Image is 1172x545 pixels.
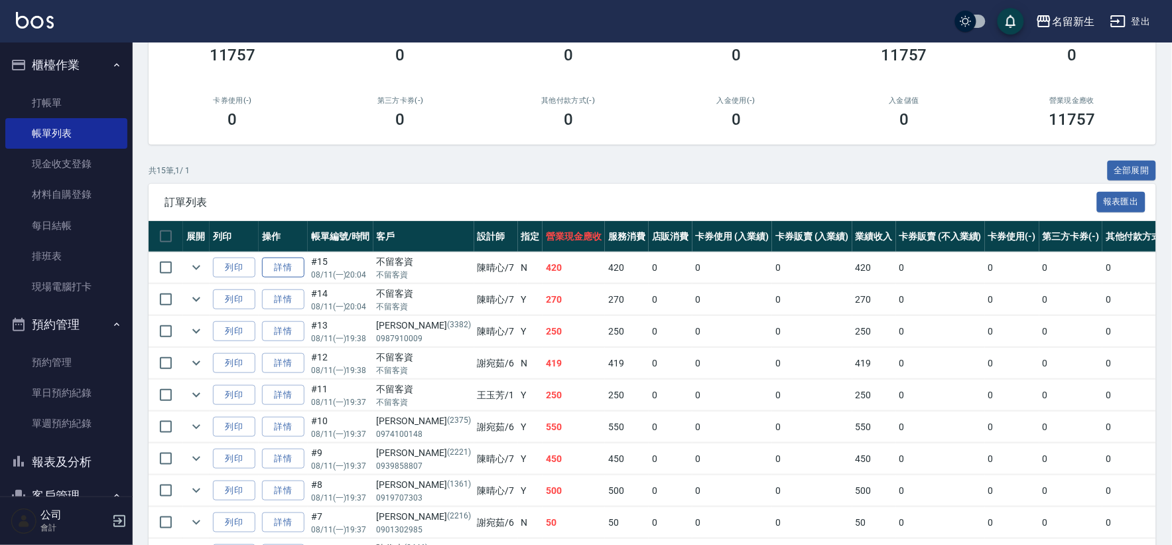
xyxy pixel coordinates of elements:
[5,149,127,179] a: 現金收支登錄
[518,412,543,443] td: Y
[474,507,518,538] td: 謝宛茹 /6
[213,449,255,469] button: 列印
[40,522,108,534] p: 會計
[377,382,471,396] div: 不留客資
[262,353,304,374] a: 詳情
[649,380,692,411] td: 0
[377,319,471,333] div: [PERSON_NAME]
[1039,252,1103,283] td: 0
[186,258,206,277] button: expand row
[1039,412,1103,443] td: 0
[649,284,692,315] td: 0
[518,380,543,411] td: Y
[377,524,471,536] p: 0901302985
[852,507,896,538] td: 50
[1039,507,1103,538] td: 0
[1039,380,1103,411] td: 0
[186,385,206,405] button: expand row
[308,252,373,283] td: #15
[5,445,127,479] button: 報表及分析
[852,348,896,379] td: 419
[692,284,773,315] td: 0
[605,412,649,443] td: 550
[396,110,405,129] h3: 0
[998,8,1024,35] button: save
[985,252,1039,283] td: 0
[377,396,471,408] p: 不留客資
[649,252,692,283] td: 0
[985,284,1039,315] td: 0
[5,210,127,241] a: 每日結帳
[543,284,605,315] td: 270
[896,380,985,411] td: 0
[164,96,300,105] h2: 卡券使用(-)
[213,289,255,310] button: 列印
[377,333,471,345] p: 0987910009
[262,481,304,501] a: 詳情
[5,118,127,149] a: 帳單列表
[474,443,518,475] td: 陳晴心 /7
[543,412,605,443] td: 550
[649,316,692,347] td: 0
[164,196,1097,209] span: 訂單列表
[985,475,1039,506] td: 0
[447,446,471,460] p: (2221)
[377,446,471,460] div: [PERSON_NAME]
[896,284,985,315] td: 0
[852,443,896,475] td: 450
[852,475,896,506] td: 500
[985,507,1039,538] td: 0
[447,414,471,428] p: (2375)
[186,481,206,501] button: expand row
[1039,443,1103,475] td: 0
[692,221,773,252] th: 卡券使用 (入業績)
[377,492,471,504] p: 0919707303
[5,479,127,513] button: 客戶管理
[896,348,985,379] td: 0
[311,269,370,281] p: 08/11 (一) 20:04
[474,412,518,443] td: 謝宛茹 /6
[518,507,543,538] td: N
[5,241,127,272] a: 排班表
[899,110,909,129] h3: 0
[262,289,304,310] a: 詳情
[896,443,985,475] td: 0
[518,221,543,252] th: 指定
[183,221,210,252] th: 展開
[186,417,206,437] button: expand row
[649,348,692,379] td: 0
[5,179,127,210] a: 材料自購登錄
[1039,221,1103,252] th: 第三方卡券(-)
[852,316,896,347] td: 250
[447,510,471,524] p: (2216)
[11,508,37,534] img: Person
[518,284,543,315] td: Y
[692,443,773,475] td: 0
[649,475,692,506] td: 0
[311,364,370,376] p: 08/11 (一) 19:38
[186,321,206,341] button: expand row
[732,46,741,64] h3: 0
[311,396,370,408] p: 08/11 (一) 19:37
[692,380,773,411] td: 0
[377,428,471,440] p: 0974100148
[1039,348,1103,379] td: 0
[692,252,773,283] td: 0
[474,252,518,283] td: 陳晴心 /7
[896,252,985,283] td: 0
[1052,13,1094,30] div: 名留新生
[896,221,985,252] th: 卡券販賣 (不入業績)
[1049,110,1096,129] h3: 11757
[985,316,1039,347] td: 0
[772,316,852,347] td: 0
[605,443,649,475] td: 450
[772,412,852,443] td: 0
[186,289,206,309] button: expand row
[474,475,518,506] td: 陳晴心 /7
[896,507,985,538] td: 0
[518,475,543,506] td: Y
[852,221,896,252] th: 業績收入
[605,316,649,347] td: 250
[772,380,852,411] td: 0
[396,46,405,64] h3: 0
